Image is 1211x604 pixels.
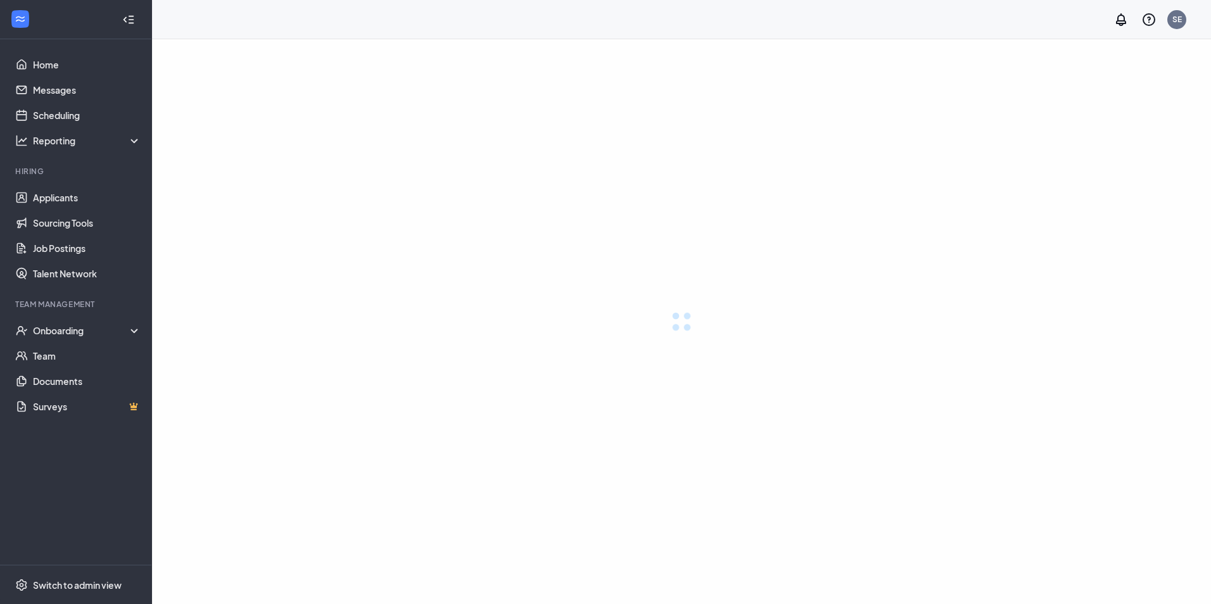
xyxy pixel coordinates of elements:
[33,394,141,419] a: SurveysCrown
[33,324,142,337] div: Onboarding
[15,324,28,337] svg: UserCheck
[14,13,27,25] svg: WorkstreamLogo
[33,77,141,103] a: Messages
[1141,12,1157,27] svg: QuestionInfo
[33,103,141,128] a: Scheduling
[33,185,141,210] a: Applicants
[15,579,28,591] svg: Settings
[1172,14,1182,25] div: SE
[33,236,141,261] a: Job Postings
[1113,12,1129,27] svg: Notifications
[33,343,141,368] a: Team
[33,52,141,77] a: Home
[15,299,139,310] div: Team Management
[33,134,142,147] div: Reporting
[33,368,141,394] a: Documents
[15,166,139,177] div: Hiring
[15,134,28,147] svg: Analysis
[122,13,135,26] svg: Collapse
[33,210,141,236] a: Sourcing Tools
[33,261,141,286] a: Talent Network
[33,579,122,591] div: Switch to admin view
